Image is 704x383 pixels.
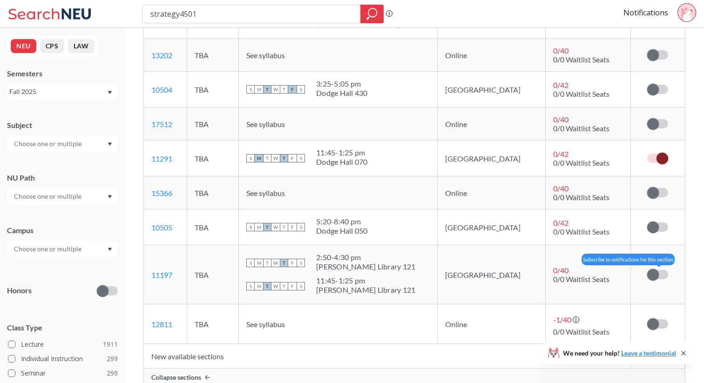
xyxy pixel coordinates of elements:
span: M [255,223,263,231]
span: F [288,259,297,267]
span: M [255,282,263,290]
span: T [280,282,288,290]
span: F [288,282,297,290]
span: -1 / 40 [553,315,571,324]
td: Online [438,39,546,72]
span: T [263,85,271,94]
span: F [288,154,297,162]
div: Semesters [7,68,118,79]
td: TBA [187,245,239,304]
span: T [280,154,288,162]
div: 11:45 - 1:25 pm [316,276,415,285]
span: S [246,259,255,267]
svg: Dropdown arrow [108,142,112,146]
td: New available sections [144,344,630,369]
div: [PERSON_NAME] Library 121 [316,285,415,295]
span: 1911 [103,339,118,349]
span: T [263,154,271,162]
span: 0 / 40 [553,46,569,55]
span: S [246,154,255,162]
span: See syllabus [246,320,285,329]
span: 0/0 Waitlist Seats [553,158,609,167]
div: Dodge Hall 430 [316,88,368,98]
a: 10504 [151,85,172,94]
span: S [297,154,305,162]
span: S [297,259,305,267]
span: F [288,85,297,94]
div: 5:20 - 8:40 pm [316,217,368,226]
a: 10505 [151,223,172,232]
div: magnifying glass [360,5,384,23]
span: S [246,223,255,231]
button: LAW [68,39,95,53]
svg: Dropdown arrow [108,195,112,199]
a: 11291 [151,154,172,163]
td: TBA [187,108,239,141]
td: TBA [187,72,239,108]
span: S [297,223,305,231]
span: 0 / 40 [553,184,569,193]
a: 17512 [151,120,172,128]
td: [GEOGRAPHIC_DATA] [438,209,546,245]
div: Dodge Hall 070 [316,157,368,167]
div: Dodge Hall 050 [316,226,368,235]
td: TBA [187,141,239,176]
p: Honors [7,285,32,296]
div: Subject [7,120,118,130]
span: T [280,85,288,94]
td: TBA [187,209,239,245]
span: Collapse sections [151,373,201,382]
span: S [246,282,255,290]
span: S [246,85,255,94]
span: 0 / 42 [553,218,569,227]
a: 12811 [151,320,172,329]
a: 11197 [151,270,172,279]
span: M [255,85,263,94]
span: W [271,282,280,290]
td: Online [438,304,546,344]
div: Dropdown arrow [7,136,118,152]
div: [PERSON_NAME] Library 121 [316,262,415,271]
td: TBA [187,39,239,72]
span: S [297,282,305,290]
span: 0 / 42 [553,81,569,89]
td: TBA [187,176,239,209]
span: W [271,154,280,162]
td: [GEOGRAPHIC_DATA] [438,245,546,304]
div: Fall 2025 [9,87,107,97]
label: Individual Instruction [8,353,118,365]
span: 299 [107,368,118,378]
span: Class Type [7,323,118,333]
span: See syllabus [246,188,285,197]
span: 0 / 40 [553,115,569,124]
input: Choose one or multiple [9,138,88,149]
a: Notifications [623,7,668,18]
span: M [255,154,263,162]
a: 13202 [151,51,172,60]
span: W [271,85,280,94]
span: W [271,223,280,231]
div: Fall 2025Dropdown arrow [7,84,118,99]
input: Choose one or multiple [9,191,88,202]
button: NEU [11,39,36,53]
td: Online [438,108,546,141]
span: 0/0 Waitlist Seats [553,275,609,283]
svg: Dropdown arrow [108,91,112,94]
span: M [255,259,263,267]
svg: Dropdown arrow [108,248,112,251]
label: Seminar [8,367,118,379]
span: F [288,223,297,231]
span: 0 / 42 [553,149,569,158]
label: Lecture [8,338,118,350]
div: Campus [7,225,118,235]
td: Online [438,176,546,209]
span: 0/0 Waitlist Seats [553,327,609,336]
span: T [280,259,288,267]
td: [GEOGRAPHIC_DATA] [438,141,546,176]
span: See syllabus [246,51,285,60]
div: Dropdown arrow [7,241,118,257]
td: TBA [187,304,239,344]
span: 299 [107,354,118,364]
span: T [263,282,271,290]
button: CPS [40,39,64,53]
